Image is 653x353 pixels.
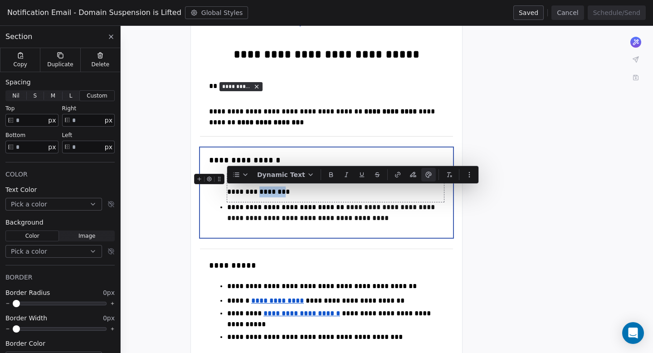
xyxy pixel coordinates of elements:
[185,6,249,19] button: Global Styles
[48,116,56,125] span: px
[62,105,115,112] div: right
[5,314,47,323] span: Border Width
[5,31,32,42] span: Section
[5,105,58,112] div: top
[48,142,56,152] span: px
[5,185,37,194] span: Text Color
[5,198,102,211] button: Pick a color
[513,5,544,20] button: Saved
[253,168,318,181] button: Dynamic Text
[33,92,37,100] span: S
[62,132,115,139] div: left
[588,5,646,20] button: Schedule/Send
[622,322,644,344] div: Open Intercom Messenger
[105,116,112,125] span: px
[92,61,110,68] span: Delete
[69,92,73,100] span: L
[5,339,45,348] span: Border Color
[5,78,31,87] span: Spacing
[12,92,19,100] span: Nil
[5,170,115,179] div: COLOR
[551,5,584,20] button: Cancel
[7,7,181,18] span: Notification Email - Domain Suspension is Lifted
[78,232,96,240] span: Image
[5,245,102,258] button: Pick a color
[5,288,50,297] span: Border Radius
[5,132,58,139] div: bottom
[103,314,115,323] span: 0px
[51,92,55,100] span: M
[47,61,73,68] span: Duplicate
[103,288,115,297] span: 0px
[105,142,112,152] span: px
[5,273,115,282] div: BORDER
[5,218,44,227] span: Background
[13,61,27,68] span: Copy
